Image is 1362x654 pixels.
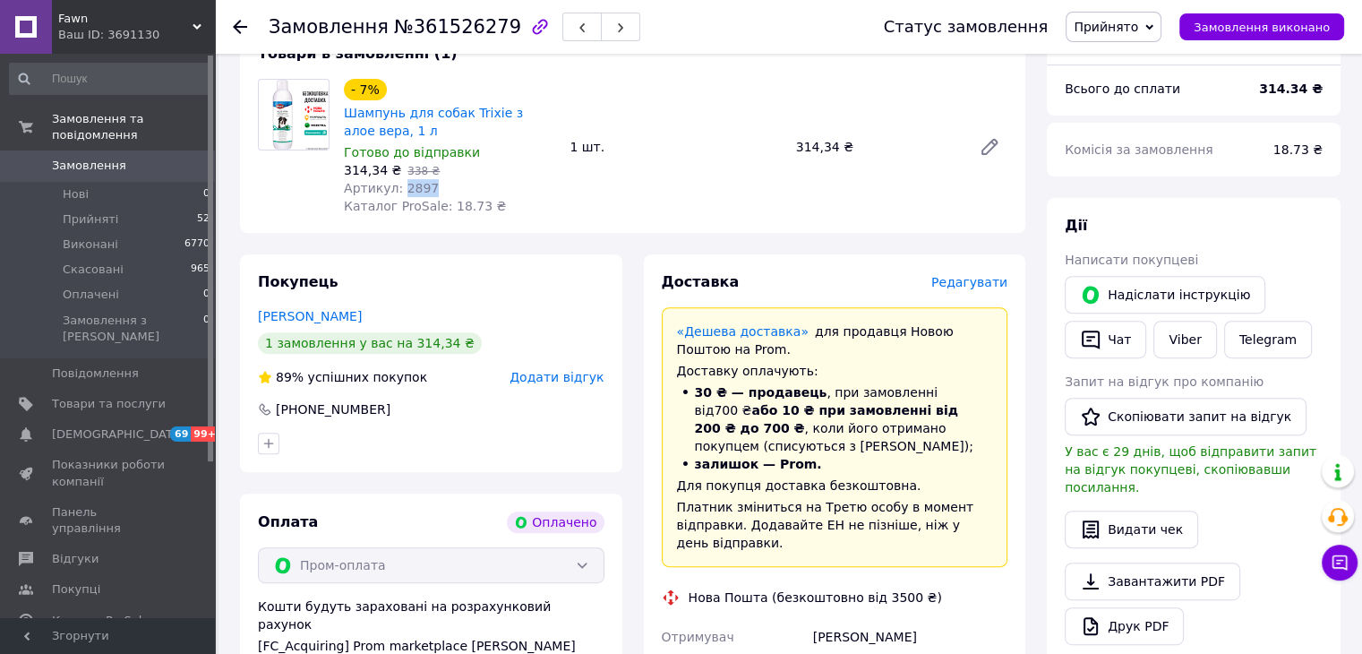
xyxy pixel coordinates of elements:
[562,134,788,159] div: 1 шт.
[1065,374,1263,389] span: Запит на відгук про компанію
[63,313,203,345] span: Замовлення з [PERSON_NAME]
[52,111,215,143] span: Замовлення та повідомлення
[1065,321,1146,358] button: Чат
[259,80,329,150] img: Шампунь для собак Trixie з алое вера, 1 л
[184,237,210,253] span: 6770
[258,332,482,354] div: 1 замовлення у вас на 314,34 ₴
[789,134,964,159] div: 314,34 ₴
[1065,511,1198,548] button: Видати чек
[170,426,191,442] span: 69
[344,163,401,177] span: 314,34 ₴
[695,403,958,435] span: або 10 ₴ при замовленні від 200 ₴ до 700 ₴
[677,477,993,495] div: Для покупця доставка безкоштовна.
[258,273,338,290] span: Покупець
[1322,545,1358,581] button: Чат з покупцем
[344,181,439,195] span: Артикул: 2897
[203,287,210,303] span: 0
[677,324,809,339] a: «Дешева доставка»
[191,426,220,442] span: 99+
[1065,253,1198,267] span: Написати покупцеві
[52,581,100,598] span: Покупці
[695,457,822,471] span: залишок — Prom.
[203,313,210,345] span: 0
[407,165,440,177] span: 338 ₴
[1065,82,1180,96] span: Всього до сплати
[677,362,993,380] div: Доставку оплачують:
[1065,398,1306,435] button: Скопіювати запит на відгук
[1065,276,1265,314] button: Надіслати інструкцію
[52,426,184,443] span: [DEMOGRAPHIC_DATA]
[1153,321,1216,358] a: Viber
[203,186,210,202] span: 0
[274,400,392,418] div: [PHONE_NUMBER]
[931,275,1007,289] span: Редагувати
[394,16,521,38] span: №361526279
[507,512,604,533] div: Оплачено
[197,211,210,228] span: 52
[662,630,734,644] span: Отримувач
[191,262,210,278] span: 965
[344,106,523,138] a: Шампунь для собак Trixie з алое вера, 1 л
[1074,20,1138,34] span: Прийнято
[1179,13,1344,40] button: Замовлення виконано
[52,551,99,567] span: Відгуки
[63,287,119,303] span: Оплачені
[276,370,304,384] span: 89%
[52,504,166,537] span: Панель управління
[1273,142,1323,157] span: 18.73 ₴
[344,199,506,213] span: Каталог ProSale: 18.73 ₴
[1065,217,1087,234] span: Дії
[1065,607,1184,645] a: Друк PDF
[684,589,947,607] div: Нова Пошта (безкоштовно від 3500 ₴)
[52,158,126,174] span: Замовлення
[972,129,1007,165] a: Редагувати
[58,27,215,43] div: Ваш ID: 3691130
[63,262,124,278] span: Скасовані
[1259,82,1323,96] b: 314.34 ₴
[52,457,166,489] span: Показники роботи компанії
[809,621,1011,653] div: [PERSON_NAME]
[9,63,211,95] input: Пошук
[884,18,1049,36] div: Статус замовлення
[677,498,993,552] div: Платник зміниться на Третю особу в момент відправки. Додавайте ЕН не пізніше, ніж у день відправки.
[52,613,149,629] span: Каталог ProSale
[63,237,118,253] span: Виконані
[52,396,166,412] span: Товари та послуги
[269,16,389,38] span: Замовлення
[1194,21,1330,34] span: Замовлення виконано
[258,309,362,323] a: [PERSON_NAME]
[1065,563,1240,600] a: Завантажити PDF
[344,79,387,100] div: - 7%
[677,323,993,358] div: для продавця Новою Поштою на Prom.
[344,145,480,159] span: Готово до відправки
[677,383,993,455] li: , при замовленні від 700 ₴ , коли його отримано покупцем (списуються з [PERSON_NAME]);
[233,18,247,36] div: Повернутися назад
[1065,142,1213,157] span: Комісія за замовлення
[258,368,427,386] div: успішних покупок
[52,366,139,382] span: Повідомлення
[58,11,193,27] span: Fawn
[63,211,118,228] span: Прийняті
[258,513,318,530] span: Оплата
[63,186,89,202] span: Нові
[662,273,740,290] span: Доставка
[1224,321,1312,358] a: Telegram
[510,370,604,384] span: Додати відгук
[695,385,827,400] span: 30 ₴ — продавець
[1065,444,1316,495] span: У вас є 29 днів, щоб відправити запит на відгук покупцеві, скопіювавши посилання.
